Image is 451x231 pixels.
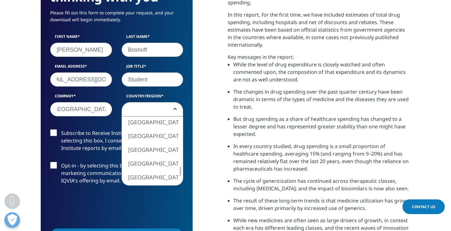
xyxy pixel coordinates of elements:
[233,88,410,115] li: The changes in drug spending over the past quarter century have been dramatic in terms of the typ...
[122,157,179,170] li: [GEOGRAPHIC_DATA]
[228,11,410,53] p: In this report, for the first time, we have included estimates of total drug spending, including ...
[122,93,184,102] label: Country/Region
[233,142,410,177] li: In every country studied, drug spending is a small proportion of healthcare spending, averaging 1...
[122,129,179,143] li: [GEOGRAPHIC_DATA]
[50,194,145,219] iframe: reCAPTCHA
[122,184,179,198] li: [GEOGRAPHIC_DATA]
[233,115,410,142] li: But drug spending as a share of healthcare spending has changed to a lesser degree and has repres...
[122,64,184,72] label: Job Title
[412,204,435,209] span: Contact Us
[122,170,179,184] li: [GEOGRAPHIC_DATA]
[50,93,112,102] label: Company
[4,212,20,228] button: Open Preferences
[233,177,410,197] li: The cycle of genericization has continued across therapeutic classes, including [MEDICAL_DATA]; a...
[122,143,179,157] li: [GEOGRAPHIC_DATA]
[50,129,183,155] label: Subscribe to Receive Institute Reports - by selecting this box, I consent to receiving IQVIA Inst...
[50,64,112,72] label: Email Address
[50,162,183,188] label: Opt-in - by selecting this box, I consent to receiving marketing communications and information a...
[50,9,183,28] p: Please fill out this form to complete your request, and your download will begin immediately.
[122,115,179,129] li: [GEOGRAPHIC_DATA]
[233,197,410,217] li: The result of these long-term trends is that medicine utilization has grown over time, driven pri...
[122,34,184,43] label: Last Name
[233,61,410,88] li: While the level of drug expenditure is closely watched and often commented upon, the composition ...
[50,34,112,43] label: First Name
[402,199,445,214] a: Contact Us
